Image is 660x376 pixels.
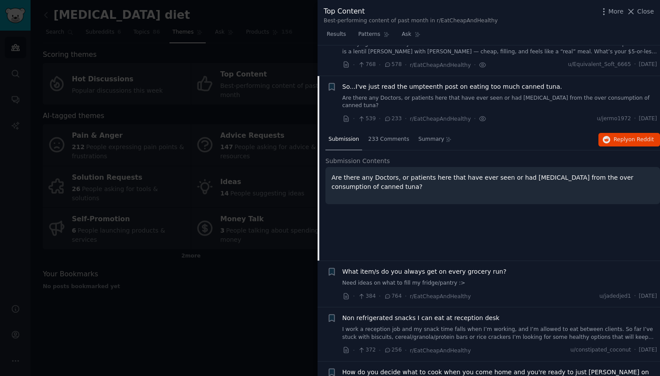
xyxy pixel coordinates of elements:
span: · [405,292,407,301]
span: · [379,292,380,301]
span: [DATE] [639,346,657,354]
span: · [634,61,636,69]
span: r/EatCheapAndHealthy [410,116,471,122]
span: 578 [384,61,402,69]
a: Patterns [355,28,392,45]
span: · [379,114,380,123]
span: u/jermo1972 [597,115,631,123]
span: · [379,60,380,70]
span: Close [637,7,654,16]
span: Reply [614,136,654,144]
span: · [353,292,355,301]
span: · [474,60,476,70]
span: r/EatCheapAndHealthy [410,348,471,354]
span: Results [327,31,346,38]
a: Non refrigerated snacks I can eat at reception desk [342,313,500,323]
span: 384 [358,292,376,300]
span: Submission Contents [325,157,390,166]
span: [DATE] [639,292,657,300]
button: Replyon Reddit [598,133,660,147]
span: on Reddit [629,136,654,143]
a: Ask [399,28,424,45]
span: 256 [384,346,402,354]
span: 233 [384,115,402,123]
span: r/EatCheapAndHealthy [410,293,471,299]
a: What item/s do you always get on every grocery run? [342,267,507,276]
span: 764 [384,292,402,300]
span: · [474,114,476,123]
span: · [405,60,407,70]
span: · [634,115,636,123]
a: So...I've just read the umpteenth post on eating too much canned tuna. [342,82,562,91]
a: I’m trying to save money on food but don’t want to live off instant noodles forever. The best I’v... [342,40,657,56]
span: · [353,60,355,70]
span: Summary [418,136,444,143]
a: Need ideas on what to fill my fridge/pantry :> [342,279,657,287]
a: Are there any Doctors, or patients here that have ever seen or had [MEDICAL_DATA] from the over c... [342,94,657,110]
span: [DATE] [639,61,657,69]
span: · [353,346,355,355]
button: Close [626,7,654,16]
span: 233 Comments [368,136,409,143]
span: · [353,114,355,123]
button: More [599,7,624,16]
div: Top Content [324,6,498,17]
span: · [405,346,407,355]
p: Are there any Doctors, or patients here that have ever seen or had [MEDICAL_DATA] from the over c... [332,173,654,191]
span: More [608,7,624,16]
span: u/Equivalent_Soft_6665 [568,61,631,69]
span: u/jadedjed1 [599,292,631,300]
span: 539 [358,115,376,123]
div: Best-performing content of past month in r/EatCheapAndHealthy [324,17,498,25]
span: u/constipated_coconut [570,346,631,354]
span: [DATE] [639,115,657,123]
span: 768 [358,61,376,69]
span: 372 [358,346,376,354]
span: Submission [328,136,359,143]
span: · [379,346,380,355]
span: r/EatCheapAndHealthy [410,62,471,68]
span: · [634,346,636,354]
a: Results [324,28,349,45]
span: · [405,114,407,123]
span: · [634,292,636,300]
a: I work a reception job and my snack time falls when I’m working, and I’m allowed to eat between c... [342,326,657,341]
span: Ask [402,31,411,38]
span: Patterns [358,31,380,38]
